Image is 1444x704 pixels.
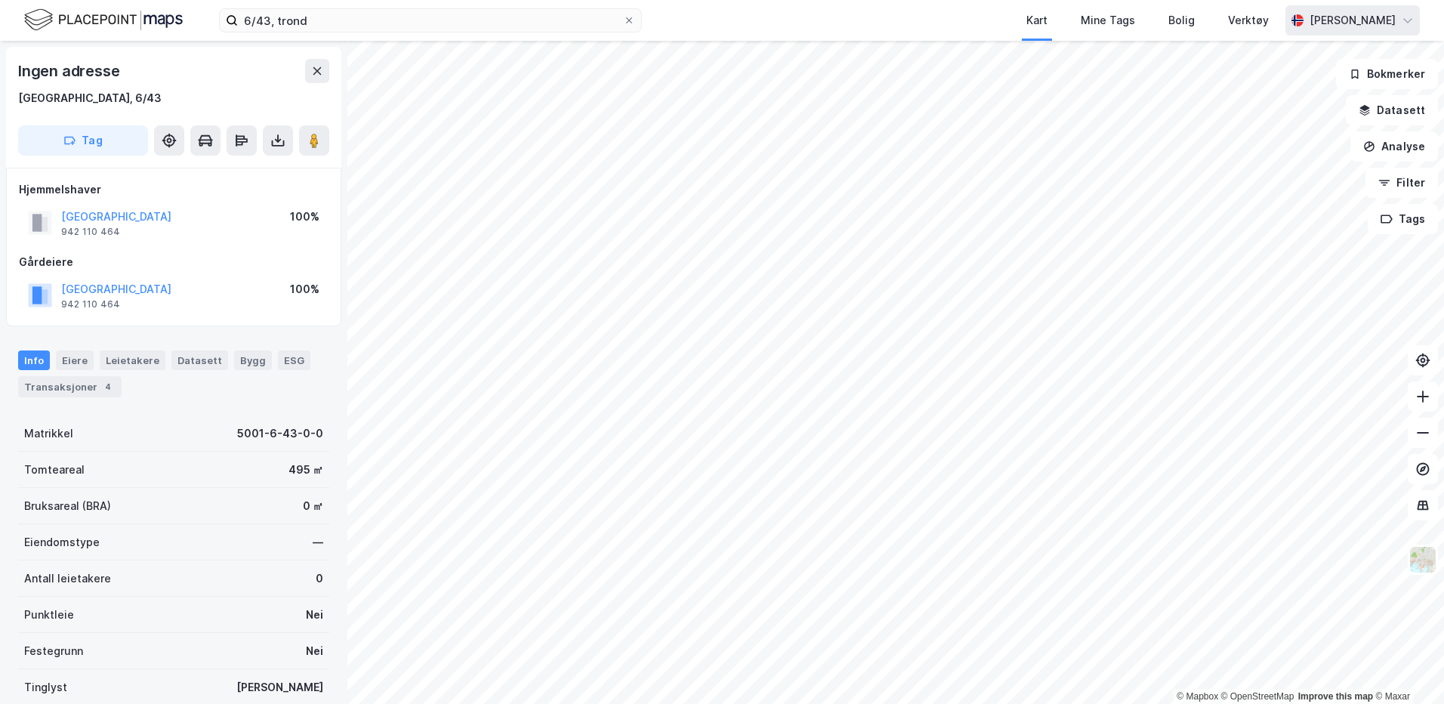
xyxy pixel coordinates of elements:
[306,642,323,660] div: Nei
[24,7,183,33] img: logo.f888ab2527a4732fd821a326f86c7f29.svg
[61,298,120,310] div: 942 110 464
[1310,11,1396,29] div: [PERSON_NAME]
[19,181,329,199] div: Hjemmelshaver
[24,642,83,660] div: Festegrunn
[313,533,323,551] div: —
[24,570,111,588] div: Antall leietakere
[100,379,116,394] div: 4
[1368,204,1438,234] button: Tags
[1365,168,1438,198] button: Filter
[24,461,85,479] div: Tomteareal
[18,125,148,156] button: Tag
[18,350,50,370] div: Info
[1368,631,1444,704] iframe: Chat Widget
[278,350,310,370] div: ESG
[237,425,323,443] div: 5001-6-43-0-0
[19,253,329,271] div: Gårdeiere
[56,350,94,370] div: Eiere
[18,376,122,397] div: Transaksjoner
[288,461,323,479] div: 495 ㎡
[306,606,323,624] div: Nei
[1409,545,1437,574] img: Z
[1168,11,1195,29] div: Bolig
[1026,11,1048,29] div: Kart
[100,350,165,370] div: Leietakere
[238,9,623,32] input: Søk på adresse, matrikkel, gårdeiere, leietakere eller personer
[1221,691,1294,702] a: OpenStreetMap
[290,208,319,226] div: 100%
[24,497,111,515] div: Bruksareal (BRA)
[290,280,319,298] div: 100%
[171,350,228,370] div: Datasett
[18,59,122,83] div: Ingen adresse
[24,425,73,443] div: Matrikkel
[303,497,323,515] div: 0 ㎡
[1081,11,1135,29] div: Mine Tags
[1336,59,1438,89] button: Bokmerker
[24,533,100,551] div: Eiendomstype
[234,350,272,370] div: Bygg
[1368,631,1444,704] div: Kontrollprogram for chat
[236,678,323,696] div: [PERSON_NAME]
[24,678,67,696] div: Tinglyst
[1177,691,1218,702] a: Mapbox
[61,226,120,238] div: 942 110 464
[18,89,162,107] div: [GEOGRAPHIC_DATA], 6/43
[1350,131,1438,162] button: Analyse
[1228,11,1269,29] div: Verktøy
[24,606,74,624] div: Punktleie
[1346,95,1438,125] button: Datasett
[316,570,323,588] div: 0
[1298,691,1373,702] a: Improve this map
